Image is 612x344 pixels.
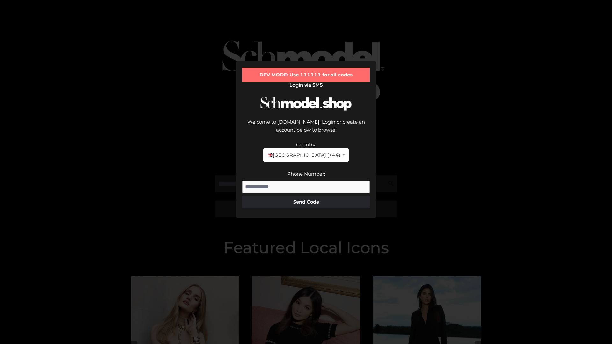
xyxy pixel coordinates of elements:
img: Schmodel Logo [258,91,354,116]
label: Country: [296,141,316,147]
h2: Login via SMS [242,82,370,88]
label: Phone Number: [287,171,325,177]
span: [GEOGRAPHIC_DATA] (+44) [267,151,340,159]
div: DEV MODE: Use 111111 for all codes [242,68,370,82]
div: Welcome to [DOMAIN_NAME]! Login or create an account below to browse. [242,118,370,140]
img: 🇬🇧 [268,153,273,157]
button: Send Code [242,196,370,208]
